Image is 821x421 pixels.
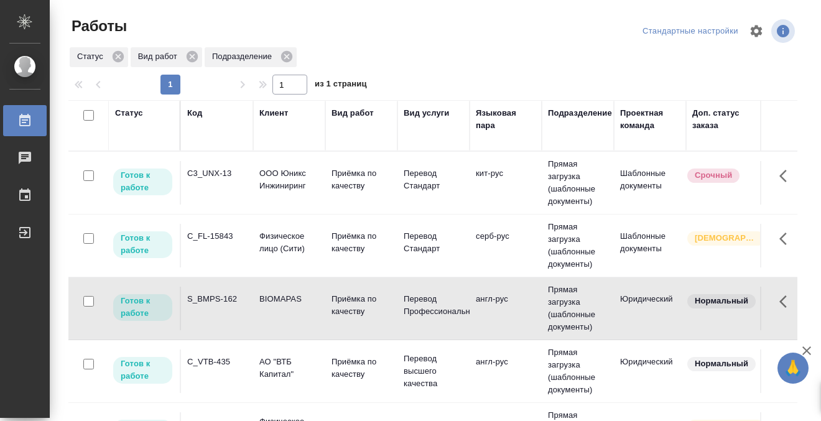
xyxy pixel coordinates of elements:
[121,358,165,382] p: Готов к работе
[614,349,686,393] td: Юридический
[138,50,182,63] p: Вид работ
[542,277,614,340] td: Прямая загрузка (шаблонные документы)
[187,230,247,243] div: C_FL-15843
[404,230,463,255] p: Перевод Стандарт
[772,224,802,254] button: Здесь прячутся важные кнопки
[131,47,202,67] div: Вид работ
[332,293,391,318] p: Приёмка по качеству
[692,107,758,132] div: Доп. статус заказа
[112,230,174,259] div: Исполнитель может приступить к работе
[187,293,247,305] div: S_BMPS-162
[620,107,680,132] div: Проектная команда
[77,50,108,63] p: Статус
[187,107,202,119] div: Код
[205,47,297,67] div: Подразделение
[542,152,614,214] td: Прямая загрузка (шаблонные документы)
[470,349,542,393] td: англ-рус
[212,50,276,63] p: Подразделение
[695,169,732,182] p: Срочный
[112,167,174,197] div: Исполнитель может приступить к работе
[772,287,802,317] button: Здесь прячутся важные кнопки
[68,16,127,36] span: Работы
[112,356,174,385] div: Исполнитель может приступить к работе
[614,161,686,205] td: Шаблонные документы
[115,107,143,119] div: Статус
[187,167,247,180] div: C3_UNX-13
[259,167,319,192] p: ООО Юникс Инжиниринг
[404,293,463,318] p: Перевод Профессиональный
[121,295,165,320] p: Готов к работе
[777,353,809,384] button: 🙏
[782,355,804,381] span: 🙏
[470,161,542,205] td: кит-рус
[332,107,374,119] div: Вид работ
[332,230,391,255] p: Приёмка по качеству
[112,293,174,322] div: Исполнитель может приступить к работе
[772,349,802,379] button: Здесь прячутся важные кнопки
[476,107,536,132] div: Языковая пара
[332,356,391,381] p: Приёмка по качеству
[470,224,542,267] td: серб-рус
[404,107,450,119] div: Вид услуги
[404,167,463,192] p: Перевод Стандарт
[542,340,614,402] td: Прямая загрузка (шаблонные документы)
[772,161,802,191] button: Здесь прячутся важные кнопки
[695,358,748,370] p: Нормальный
[548,107,612,119] div: Подразделение
[121,169,165,194] p: Готов к работе
[695,232,757,244] p: [DEMOGRAPHIC_DATA]
[70,47,128,67] div: Статус
[741,16,771,46] span: Настроить таблицу
[259,293,319,305] p: BIOMAPAS
[470,287,542,330] td: англ-рус
[404,353,463,390] p: Перевод высшего качества
[639,22,741,41] div: split button
[614,287,686,330] td: Юридический
[259,230,319,255] p: Физическое лицо (Сити)
[542,215,614,277] td: Прямая загрузка (шаблонные документы)
[332,167,391,192] p: Приёмка по качеству
[771,19,797,43] span: Посмотреть информацию
[695,295,748,307] p: Нормальный
[614,224,686,267] td: Шаблонные документы
[121,232,165,257] p: Готов к работе
[315,76,367,95] span: из 1 страниц
[259,356,319,381] p: АО "ВТБ Капитал"
[187,356,247,368] div: C_VTB-435
[259,107,288,119] div: Клиент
